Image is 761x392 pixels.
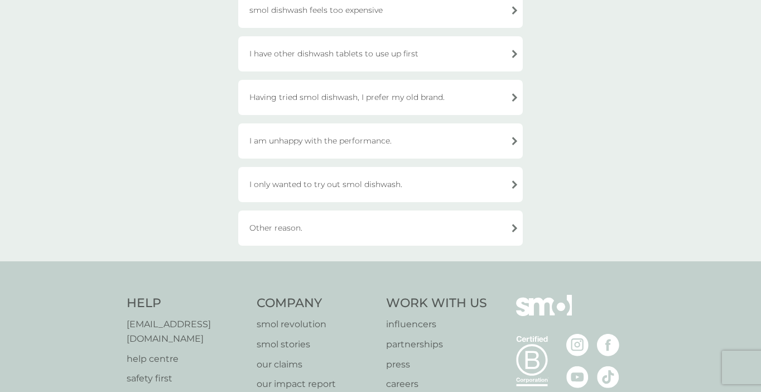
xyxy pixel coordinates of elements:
[257,317,375,332] a: smol revolution
[386,357,487,372] a: press
[257,295,375,312] h4: Company
[386,337,487,352] a: partnerships
[238,211,523,246] div: Other reason.
[238,36,523,71] div: I have other dishwash tablets to use up first
[566,366,589,388] img: visit the smol Youtube page
[597,366,619,388] img: visit the smol Tiktok page
[127,371,245,386] a: safety first
[238,123,523,159] div: I am unhappy with the performance.
[386,317,487,332] a: influencers
[566,334,589,356] img: visit the smol Instagram page
[257,377,375,391] a: our impact report
[386,377,487,391] a: careers
[597,334,619,356] img: visit the smol Facebook page
[257,337,375,352] a: smol stories
[238,167,523,202] div: I only wanted to try out smol dishwash.
[516,295,572,333] img: smol
[257,357,375,372] a: our claims
[386,295,487,312] h4: Work With Us
[127,352,245,366] a: help centre
[238,80,523,115] div: Having tried smol dishwash, I prefer my old brand.
[127,317,245,346] a: [EMAIL_ADDRESS][DOMAIN_NAME]
[127,295,245,312] h4: Help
